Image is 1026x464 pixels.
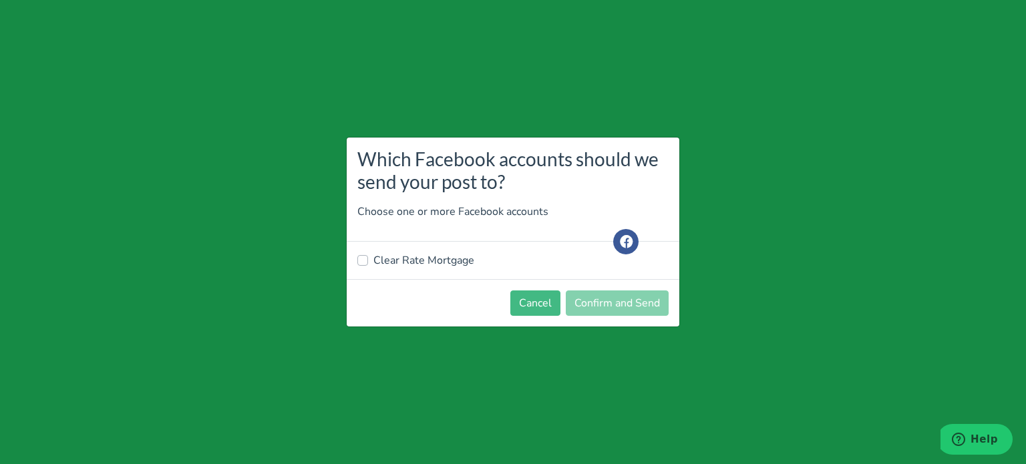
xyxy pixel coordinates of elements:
label: Clear Rate Mortgage [373,252,474,268]
button: Cancel [510,290,560,316]
h3: Which Facebook accounts should we send your post to? [357,148,669,193]
iframe: Opens a widget where you can find more information [940,424,1013,457]
p: Choose one or more Facebook accounts [357,204,669,220]
button: Confirm and Send [566,290,669,316]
